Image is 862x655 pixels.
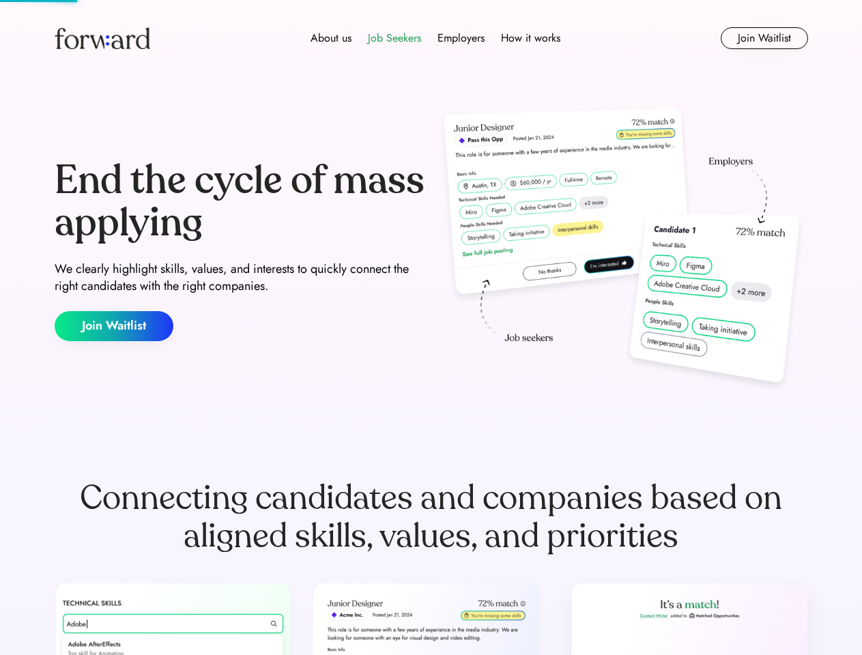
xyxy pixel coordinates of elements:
[437,30,485,46] div: Employers
[311,30,351,46] div: About us
[55,311,173,341] button: Join Waitlist
[368,30,421,46] div: Job Seekers
[437,104,808,397] img: hero-image.png
[55,479,808,555] div: Connecting candidates and companies based on aligned skills, values, and priorities
[55,27,150,49] img: Forward logo
[501,30,560,46] div: How it works
[55,160,426,244] div: End the cycle of mass applying
[721,27,808,49] button: Join Waitlist
[55,261,426,295] div: We clearly highlight skills, values, and interests to quickly connect the right candidates with t...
